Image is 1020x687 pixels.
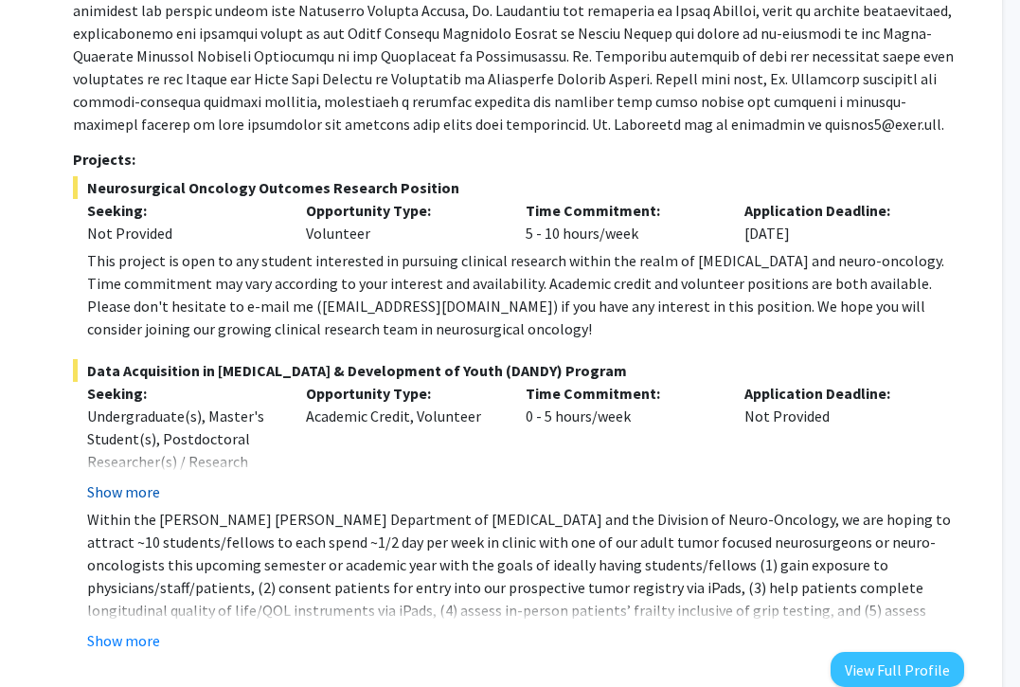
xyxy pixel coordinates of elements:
button: Show more [87,629,160,652]
p: Seeking: [87,382,278,405]
p: Opportunity Type: [306,199,497,222]
p: Seeking: [87,199,278,222]
div: Undergraduate(s), Master's Student(s), Postdoctoral Researcher(s) / Research Staff, Medical Resid... [87,405,278,518]
div: 0 - 5 hours/week [511,382,731,503]
div: 5 - 10 hours/week [511,199,731,244]
button: View Full Profile [831,652,964,687]
p: Opportunity Type: [306,382,497,405]
div: Academic Credit, Volunteer [292,382,511,503]
button: Show more [87,480,160,503]
div: [DATE] [730,199,950,244]
strong: Projects: [73,150,135,169]
p: Application Deadline: [744,199,936,222]
div: This project is open to any student interested in pursuing clinical research within the realm of ... [87,249,964,340]
span: Neurosurgical Oncology Outcomes Research Position [73,176,964,199]
p: Within the [PERSON_NAME] [PERSON_NAME] Department of [MEDICAL_DATA] and the Division of Neuro-Onc... [87,508,964,644]
div: Not Provided [87,222,278,244]
p: Time Commitment: [526,382,717,405]
div: Volunteer [292,199,511,244]
p: Application Deadline: [744,382,936,405]
p: Time Commitment: [526,199,717,222]
span: Data Acquisition in [MEDICAL_DATA] & Development of Youth (DANDY) Program [73,359,964,382]
div: Not Provided [730,382,950,503]
iframe: Chat [14,602,81,673]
